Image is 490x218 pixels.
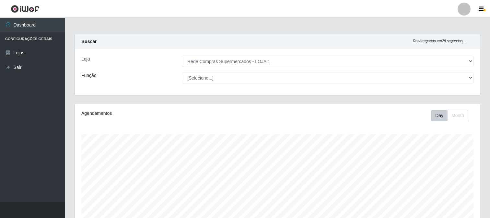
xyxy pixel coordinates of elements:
i: Recarregando em 29 segundos... [413,39,466,43]
strong: Buscar [81,39,97,44]
div: Agendamentos [81,110,239,117]
button: Month [447,110,468,121]
div: First group [431,110,468,121]
label: Loja [81,56,90,62]
label: Função [81,72,97,79]
button: Day [431,110,448,121]
div: Toolbar with button groups [431,110,473,121]
img: CoreUI Logo [11,5,40,13]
